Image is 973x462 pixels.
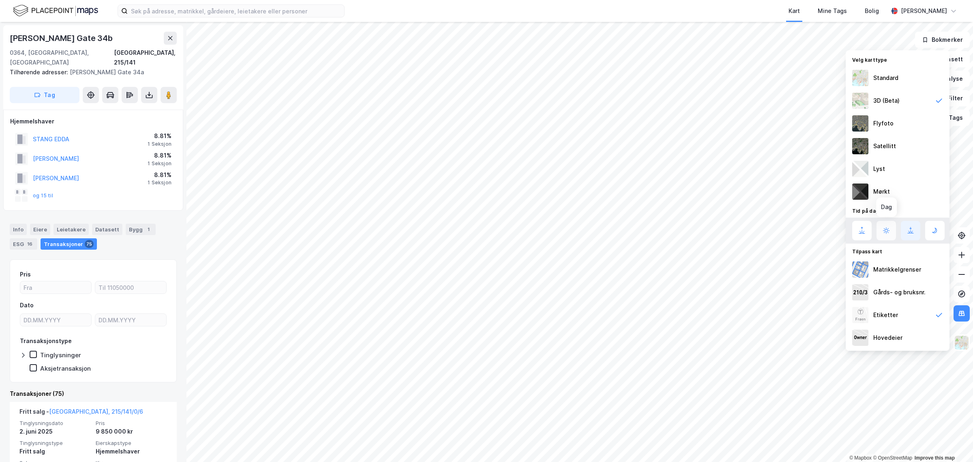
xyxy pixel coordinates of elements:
iframe: Chat Widget [932,423,973,462]
div: 1 [144,225,152,233]
div: Aksjetransaksjon [40,365,91,372]
input: Fra [20,281,91,294]
div: Tid på dagen [846,203,949,218]
img: logo.f888ab2527a4732fd821a326f86c7f29.svg [13,4,98,18]
div: Standard [873,73,898,83]
button: Bokmerker [915,32,970,48]
div: Mine Tags [818,6,847,16]
span: Tinglysningstype [19,440,91,447]
div: Hjemmelshaver [96,447,167,456]
div: Hovedeier [873,333,902,343]
span: Tinglysningsdato [19,420,91,427]
div: 2. juni 2025 [19,427,91,436]
img: luj3wr1y2y3+OchiMxRmMxRlscgabnMEmZ7DJGWxyBpucwSZnsMkZbHIGm5zBJmewyRlscgabnMEmZ7DJGWxyBpucwSZnsMkZ... [852,161,868,177]
input: Søk på adresse, matrikkel, gårdeiere, leietakere eller personer [128,5,344,17]
img: nCdM7BzjoCAAAAAElFTkSuQmCC [852,184,868,200]
div: Hjemmelshaver [10,117,176,126]
img: majorOwner.b5e170eddb5c04bfeeff.jpeg [852,330,868,346]
div: Tilpass kart [846,244,949,258]
div: 1 Seksjon [148,141,171,147]
div: Eiere [30,224,50,235]
div: Satellitt [873,141,896,151]
img: Z [852,115,868,132]
div: ESG [10,238,37,250]
div: Info [10,224,27,235]
div: Transaksjoner [41,238,97,250]
div: [PERSON_NAME] Gate 34b [10,32,114,45]
div: 16 [26,240,34,248]
div: Lyst [873,164,885,174]
button: Tags [932,110,970,126]
span: Tilhørende adresser: [10,69,70,76]
img: 9k= [852,138,868,154]
div: 3D (Beta) [873,96,900,106]
div: Fritt salg - [19,407,143,420]
div: 75 [85,240,94,248]
span: Eierskapstype [96,440,167,447]
button: Tag [10,87,79,103]
div: Bolig [865,6,879,16]
div: 1 Seksjon [148,179,171,186]
input: DD.MM.YYYY [95,314,166,326]
div: Mørkt [873,187,890,196]
div: 1 Seksjon [148,160,171,167]
div: Transaksjoner (75) [10,389,177,399]
a: Mapbox [849,455,872,461]
input: DD.MM.YYYY [20,314,91,326]
div: 0364, [GEOGRAPHIC_DATA], [GEOGRAPHIC_DATA] [10,48,114,67]
div: Fritt salg [19,447,91,456]
div: 8.81% [148,170,171,180]
div: Transaksjonstype [20,336,72,346]
img: cadastreBorders.cfe08de4b5ddd52a10de.jpeg [852,261,868,278]
a: [GEOGRAPHIC_DATA], 215/141/0/6 [49,408,143,415]
img: Z [852,70,868,86]
div: 8.81% [148,131,171,141]
div: Velg karttype [846,52,949,67]
div: Etiketter [873,310,898,320]
img: Z [852,93,868,109]
div: Tinglysninger [40,351,81,359]
img: Z [852,307,868,323]
div: Dato [20,300,34,310]
div: Bygg [126,224,156,235]
div: [GEOGRAPHIC_DATA], 215/141 [114,48,177,67]
div: Pris [20,270,31,279]
a: Improve this map [915,455,955,461]
div: Gårds- og bruksnr. [873,287,926,297]
div: Flyfoto [873,119,894,128]
img: cadastreKeys.547ab17ec502f5a4ef2b.jpeg [852,284,868,300]
div: Kontrollprogram for chat [932,423,973,462]
a: OpenStreetMap [873,455,912,461]
div: 8.81% [148,151,171,160]
div: Datasett [92,224,122,235]
input: Til 11050000 [95,281,166,294]
img: Z [954,335,969,350]
div: [PERSON_NAME] Gate 34a [10,67,170,77]
div: 9 850 000 kr [96,427,167,436]
button: Filter [931,90,970,106]
div: Kart [789,6,800,16]
div: [PERSON_NAME] [901,6,947,16]
div: Leietakere [54,224,89,235]
span: Pris [96,420,167,427]
div: Matrikkelgrenser [873,265,921,274]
